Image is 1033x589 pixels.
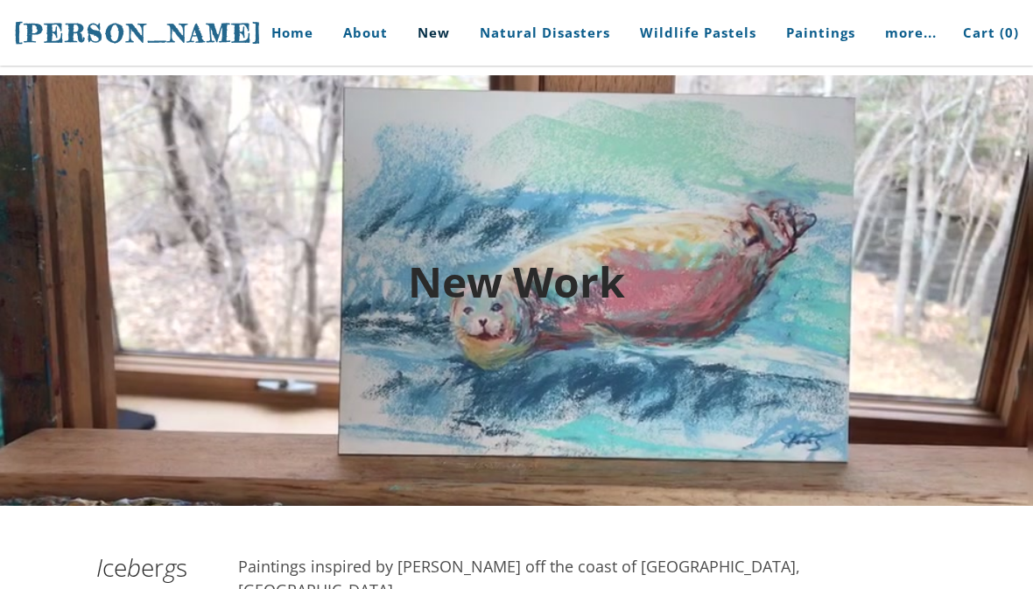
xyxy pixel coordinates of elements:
[96,550,102,584] em: I
[408,253,625,310] font: New Work
[1005,24,1014,41] span: 0
[164,550,176,584] em: g
[127,550,141,584] em: b
[14,17,263,50] a: [PERSON_NAME]
[96,555,212,579] h2: ce er s
[14,18,263,48] span: [PERSON_NAME]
